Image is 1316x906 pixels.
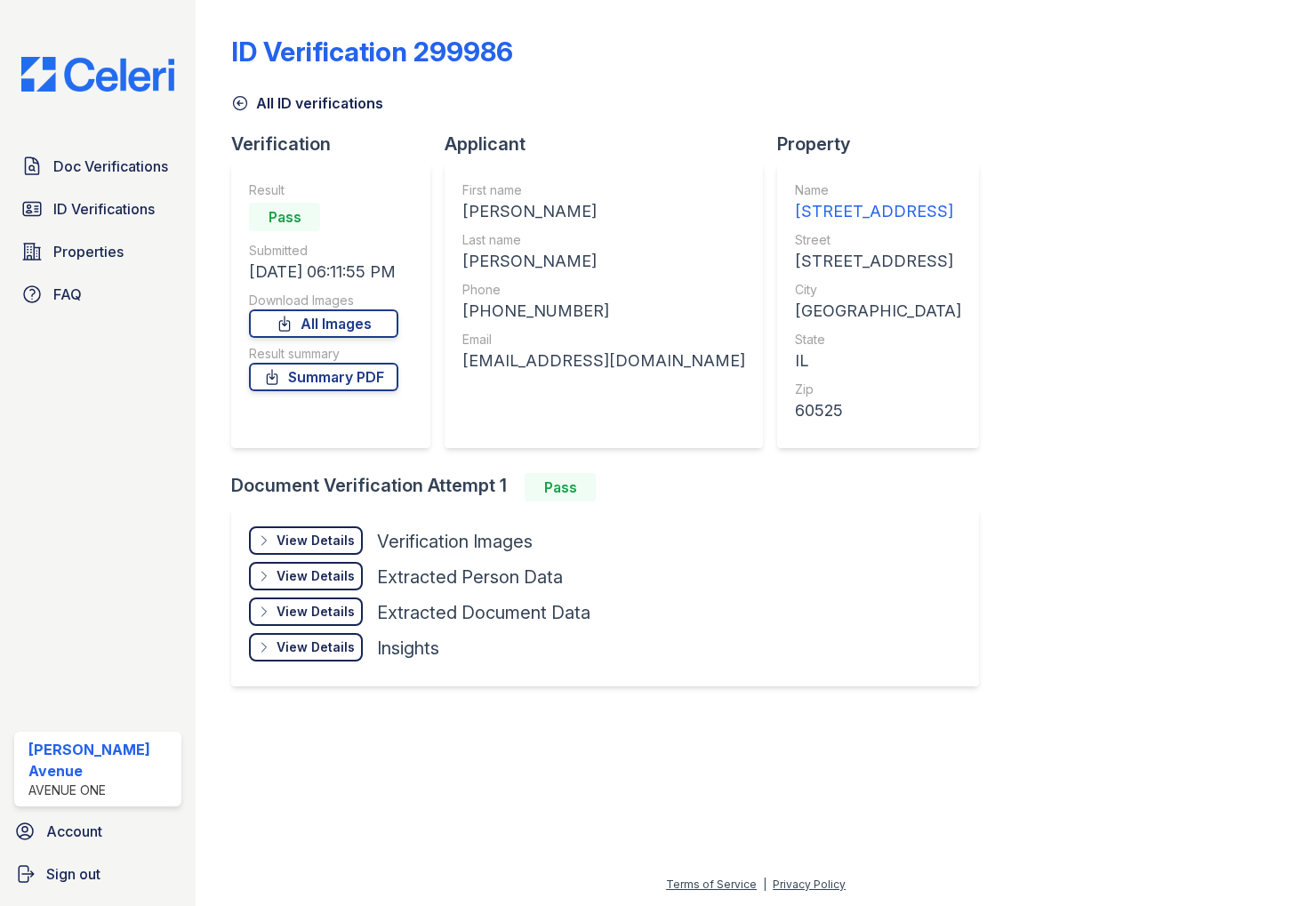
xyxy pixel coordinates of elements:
div: [PERSON_NAME] [462,199,745,224]
div: Applicant [445,132,777,156]
img: CE_Logo_Blue-a8612792a0a2168367f1c8372b55b34899dd931a85d93a1a3d3e32e68fde9ad4.png [7,57,189,92]
a: Doc Verifications [14,148,181,184]
div: [PERSON_NAME] Avenue [28,739,174,782]
a: Properties [14,234,181,269]
a: Terms of Service [666,878,757,891]
span: Doc Verifications [53,156,168,177]
div: Phone [462,281,745,299]
div: IL [795,349,961,373]
iframe: chat widget [1241,835,1298,888]
div: Extracted Document Data [377,600,590,625]
span: FAQ [53,284,82,305]
div: 60525 [795,398,961,423]
span: ID Verifications [53,198,155,220]
a: Name [STREET_ADDRESS] [795,181,961,224]
div: Email [462,331,745,349]
div: Result summary [249,345,398,363]
span: Account [46,821,102,842]
div: City [795,281,961,299]
div: Extracted Person Data [377,565,563,589]
div: | [763,878,766,891]
div: Property [777,132,993,156]
div: Name [795,181,961,199]
div: Verification [231,132,445,156]
span: Properties [53,241,124,262]
div: Pass [249,203,320,231]
a: Account [7,814,189,849]
a: Summary PDF [249,363,398,391]
div: View Details [277,532,355,549]
div: View Details [277,567,355,585]
span: Sign out [46,863,100,885]
div: Submitted [249,242,398,260]
div: State [795,331,961,349]
a: All Images [249,309,398,338]
div: Zip [795,381,961,398]
div: [PHONE_NUMBER] [462,299,745,324]
div: Pass [525,473,596,501]
a: Sign out [7,856,189,892]
div: Avenue One [28,782,174,799]
div: ID Verification 299986 [231,36,513,68]
div: Verification Images [377,529,533,554]
div: Result [249,181,398,199]
div: View Details [277,638,355,656]
a: All ID verifications [231,92,383,114]
div: [STREET_ADDRESS] [795,249,961,274]
div: [STREET_ADDRESS] [795,199,961,224]
div: [GEOGRAPHIC_DATA] [795,299,961,324]
div: [EMAIL_ADDRESS][DOMAIN_NAME] [462,349,745,373]
a: ID Verifications [14,191,181,227]
div: [DATE] 06:11:55 PM [249,260,398,285]
div: [PERSON_NAME] [462,249,745,274]
a: Privacy Policy [773,878,846,891]
a: FAQ [14,277,181,312]
div: Download Images [249,292,398,309]
div: Document Verification Attempt 1 [231,473,993,501]
div: Insights [377,636,439,661]
div: First name [462,181,745,199]
div: Last name [462,231,745,249]
div: Street [795,231,961,249]
div: View Details [277,603,355,621]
